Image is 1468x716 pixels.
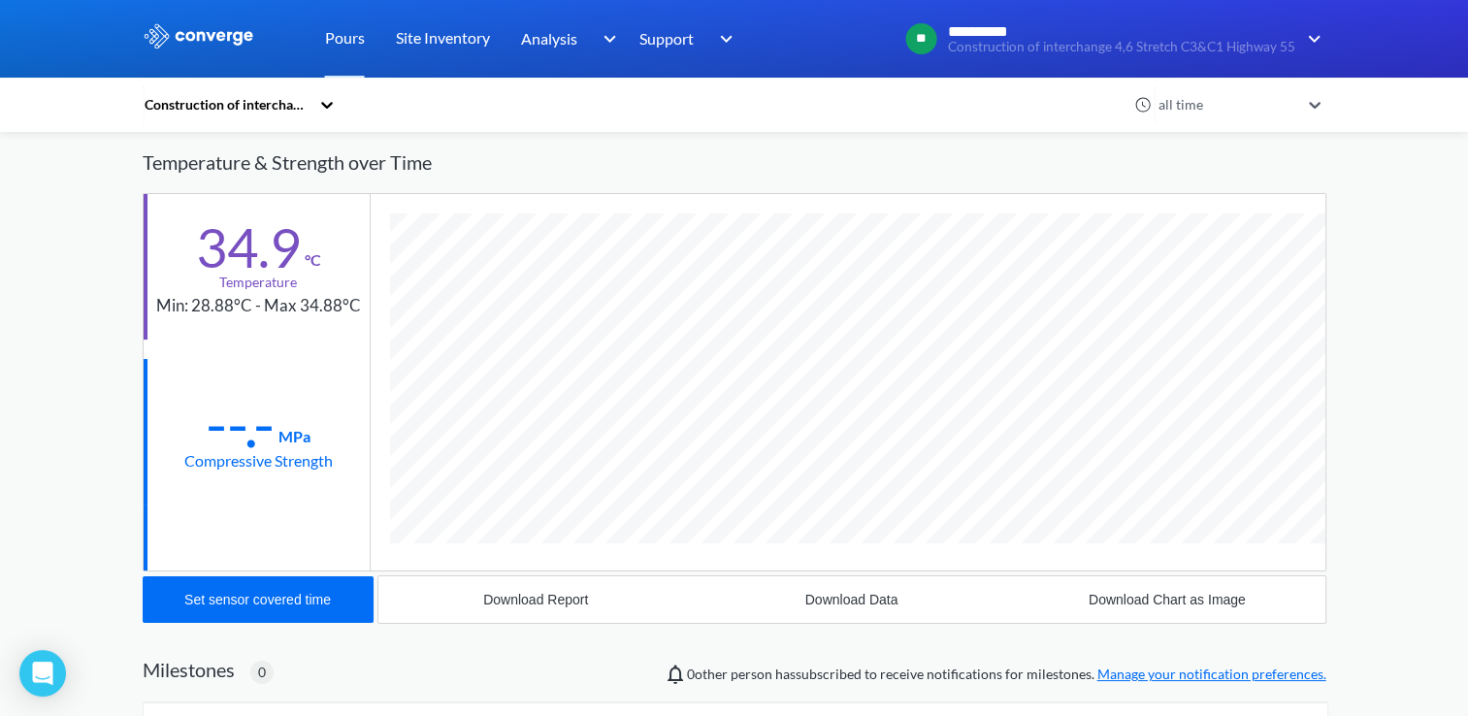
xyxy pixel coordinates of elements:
span: Construction of interchange 4,6 Stretch C3&C1 Highway 55 [948,40,1295,54]
div: 34.9 [196,223,301,272]
button: Download Data [694,576,1009,623]
span: person has subscribed to receive notifications for milestones. [687,664,1326,685]
button: Set sensor covered time [143,576,374,623]
img: downArrow.svg [590,27,621,50]
div: Download Chart as Image [1089,592,1246,607]
img: logo_ewhite.svg [143,23,255,49]
img: icon-clock.svg [1134,96,1152,114]
img: downArrow.svg [707,27,738,50]
img: downArrow.svg [1295,27,1326,50]
div: Construction of interchange 4,6 Stretch C3&C1 Highway 55 [143,94,310,115]
a: Manage your notification preferences. [1097,666,1326,682]
button: Download Chart as Image [1009,576,1324,623]
span: Analysis [521,26,577,50]
div: all time [1154,94,1299,115]
div: Download Report [483,592,588,607]
h2: Milestones [143,658,235,681]
div: Download Data [805,592,898,607]
button: Download Report [378,576,694,623]
div: Compressive Strength [184,448,333,472]
div: --.- [206,400,275,448]
div: Min: 28.88°C - Max 34.88°C [156,293,361,319]
div: Set sensor covered time [184,592,331,607]
span: Support [639,26,694,50]
span: 0 other [687,666,728,682]
div: Open Intercom Messenger [19,650,66,697]
img: notifications-icon.svg [664,663,687,686]
div: Temperature [219,272,297,293]
div: Temperature & Strength over Time [143,132,1326,193]
span: 0 [258,662,266,683]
